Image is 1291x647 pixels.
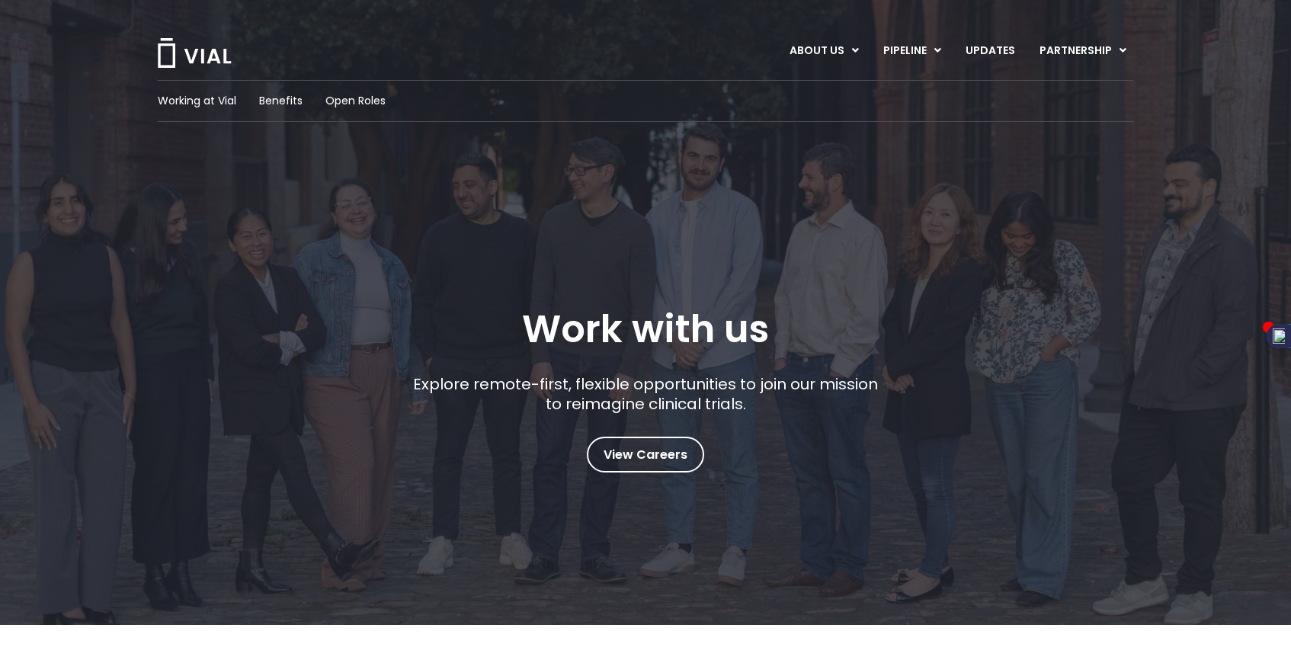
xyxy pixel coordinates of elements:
span: View Careers [604,445,687,465]
p: Explore remote-first, flexible opportunities to join our mission to reimagine clinical trials. [408,374,884,414]
a: Benefits [259,93,303,109]
a: PARTNERSHIPMenu Toggle [1027,38,1139,64]
a: UPDATES [953,38,1027,64]
a: Open Roles [325,93,386,109]
a: PIPELINEMenu Toggle [871,38,953,64]
a: Working at Vial [158,93,236,109]
img: Vial Logo [156,38,232,68]
a: ABOUT USMenu Toggle [777,38,870,64]
a: View Careers [587,437,704,472]
h1: Work with us [522,307,769,351]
